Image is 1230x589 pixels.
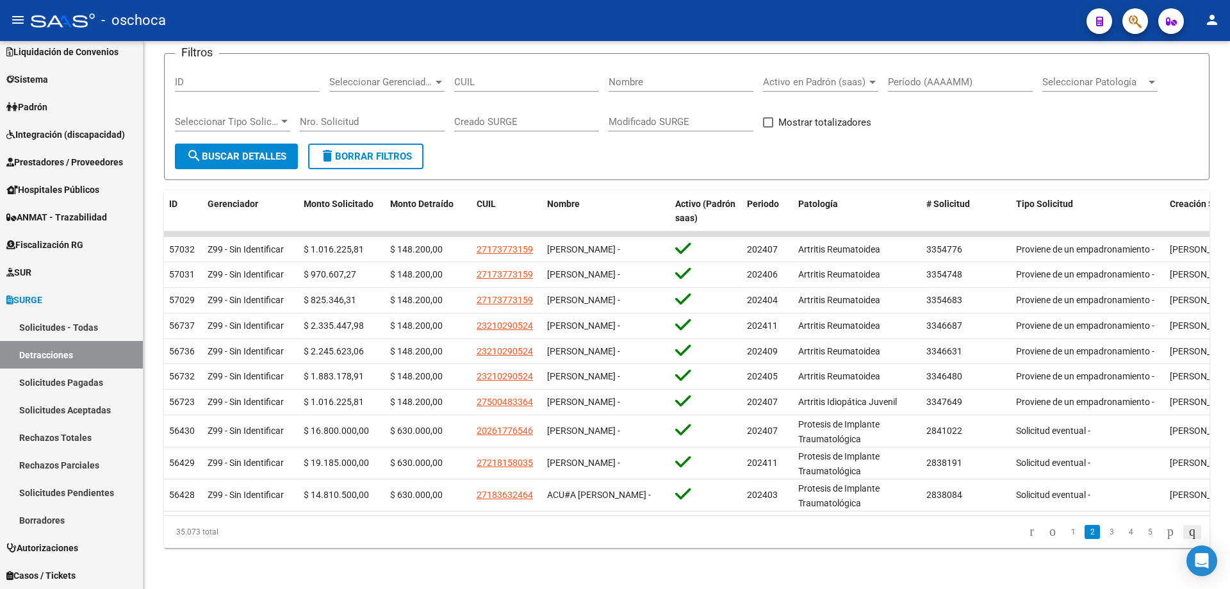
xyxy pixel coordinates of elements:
[169,199,177,209] span: ID
[926,397,962,407] span: 3347649
[1204,12,1220,28] mat-icon: person
[164,190,202,233] datatable-header-cell: ID
[208,320,284,331] span: Z99 - Sin Identificar
[202,190,299,233] datatable-header-cell: Gerenciador
[304,397,364,407] span: $ 1.016.225,81
[208,371,284,381] span: Z99 - Sin Identificar
[208,199,258,209] span: Gerenciador
[926,244,962,254] span: 3354776
[1016,269,1154,279] span: Proviene de un empadronamiento -
[1016,490,1090,500] span: Solicitud eventual -
[747,346,778,356] span: 202409
[6,210,107,224] span: ANMAT - Trazabilidad
[186,151,286,162] span: Buscar Detalles
[547,397,620,407] span: [PERSON_NAME] -
[175,116,279,128] span: Seleccionar Tipo Solicitud
[477,199,496,209] span: CUIL
[798,451,880,476] span: Protesis de Implante Traumatológica
[471,190,542,233] datatable-header-cell: CUIL
[747,490,778,500] span: 202403
[747,371,778,381] span: 202405
[164,516,371,548] div: 35.073 total
[1016,371,1154,381] span: Proviene de un empadronamiento -
[169,426,195,436] span: 56430
[175,44,219,62] h3: Filtros
[926,426,962,436] span: 2841022
[477,490,533,500] span: 27183632464
[308,144,423,169] button: Borrar Filtros
[798,295,880,305] span: Artritis Reumatoidea
[101,6,166,35] span: - oschoca
[926,371,962,381] span: 3346480
[390,199,454,209] span: Monto Detraído
[926,199,970,209] span: # Solicitud
[208,490,284,500] span: Z99 - Sin Identificar
[747,426,778,436] span: 202407
[304,320,364,331] span: $ 2.335.447,98
[304,426,369,436] span: $ 16.800.000,00
[747,295,778,305] span: 202404
[304,490,369,500] span: $ 14.810.500,00
[6,72,48,87] span: Sistema
[547,346,620,356] span: [PERSON_NAME] -
[320,148,335,163] mat-icon: delete
[390,397,443,407] span: $ 148.200,00
[477,426,533,436] span: 20261776546
[304,199,373,209] span: Monto Solicitado
[390,426,443,436] span: $ 630.000,00
[798,320,880,331] span: Artritis Reumatoidea
[477,320,533,331] span: 23210290524
[1016,295,1154,305] span: Proviene de un empadronamiento -
[390,269,443,279] span: $ 148.200,00
[747,269,778,279] span: 202406
[1016,346,1154,356] span: Proviene de un empadronamiento -
[6,128,125,142] span: Integración (discapacidad)
[304,346,364,356] span: $ 2.245.623,06
[798,371,880,381] span: Artritis Reumatoidea
[477,346,533,356] span: 23210290524
[385,190,471,233] datatable-header-cell: Monto Detraído
[1016,458,1090,468] span: Solicitud eventual -
[926,458,962,468] span: 2838191
[477,371,533,381] span: 23210290524
[304,371,364,381] span: $ 1.883.178,91
[1121,521,1140,543] li: page 4
[747,199,779,209] span: Periodo
[747,244,778,254] span: 202407
[926,490,962,500] span: 2838084
[747,458,778,468] span: 202411
[1016,199,1073,209] span: Tipo Solicitud
[1011,190,1165,233] datatable-header-cell: Tipo Solicitud
[547,199,580,209] span: Nombre
[742,190,793,233] datatable-header-cell: Periodo
[390,244,443,254] span: $ 148.200,00
[6,238,83,252] span: Fiscalización RG
[390,346,443,356] span: $ 148.200,00
[169,397,195,407] span: 56723
[547,458,620,468] span: [PERSON_NAME] -
[390,295,443,305] span: $ 148.200,00
[208,269,284,279] span: Z99 - Sin Identificar
[1123,525,1138,539] a: 4
[1186,545,1217,576] div: Open Intercom Messenger
[547,320,620,331] span: [PERSON_NAME] -
[547,269,620,279] span: [PERSON_NAME] -
[1044,525,1062,539] a: go to previous page
[304,458,369,468] span: $ 19.185.000,00
[169,269,195,279] span: 57031
[304,295,356,305] span: $ 825.346,31
[926,346,962,356] span: 3346631
[208,397,284,407] span: Z99 - Sin Identificar
[208,346,284,356] span: Z99 - Sin Identificar
[798,397,897,407] span: Artritis Idiopática Juvenil
[169,458,195,468] span: 56429
[1042,76,1146,88] span: Seleccionar Patología
[477,244,533,254] span: 27173773159
[1085,525,1100,539] a: 2
[547,490,651,500] span: ACU#A [PERSON_NAME] -
[798,346,880,356] span: Artritis Reumatoidea
[921,190,1011,233] datatable-header-cell: # Solicitud
[186,148,202,163] mat-icon: search
[169,244,195,254] span: 57032
[1102,521,1121,543] li: page 3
